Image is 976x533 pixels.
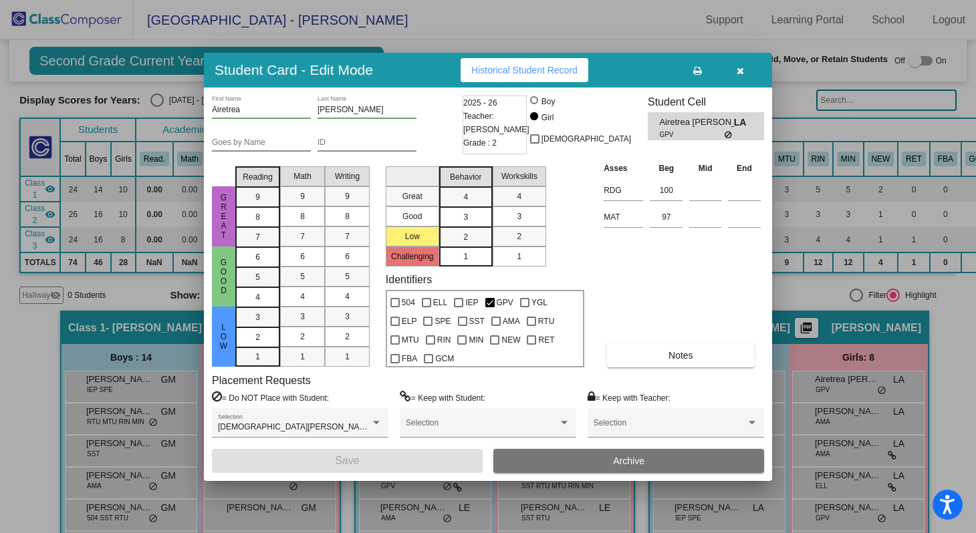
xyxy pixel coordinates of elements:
span: 3 [345,311,350,323]
input: assessment [604,207,643,227]
span: 9 [345,190,350,202]
span: 3 [463,211,468,223]
span: 1 [345,351,350,363]
div: Girl [541,112,554,124]
span: 4 [463,191,468,203]
span: 6 [345,250,350,262]
span: 1 [517,250,521,262]
input: assessment [604,180,643,200]
span: 1 [300,351,305,363]
span: 2 [517,230,521,242]
span: 7 [255,231,260,243]
span: 3 [517,210,521,222]
label: Placement Requests [212,374,311,387]
label: = Keep with Teacher: [588,391,670,404]
span: Workskills [501,170,537,182]
h3: Student Card - Edit Mode [215,61,373,78]
span: 3 [300,311,305,323]
label: = Keep with Student: [400,391,485,404]
span: 5 [255,271,260,283]
span: GPV [497,295,513,311]
span: GCM [435,351,454,367]
span: ELP [402,313,417,329]
span: 4 [300,291,305,303]
span: RIN [437,332,451,348]
span: Historical Student Record [471,65,578,75]
span: 2 [255,331,260,343]
span: 2 [463,231,468,243]
button: Notes [607,343,754,367]
span: SST [469,313,485,329]
h3: Student Cell [648,96,764,108]
span: Save [335,455,359,466]
span: 4 [255,291,260,303]
span: 2025 - 26 [463,96,497,110]
input: goes by name [212,138,311,148]
span: [DEMOGRAPHIC_DATA] [541,131,631,147]
span: 9 [300,190,305,202]
th: End [725,161,764,176]
span: IEP [465,295,478,311]
span: MTU [402,332,419,348]
span: Notes [668,350,693,361]
span: YGL [531,295,547,311]
span: GPV [659,130,724,140]
label: = Do NOT Place with Student: [212,391,329,404]
span: Writing [335,170,360,182]
span: Grade : 2 [463,136,497,150]
span: Math [293,170,312,182]
th: Asses [600,161,646,176]
span: 504 [402,295,415,311]
span: 8 [345,210,350,222]
span: [DEMOGRAPHIC_DATA][PERSON_NAME], [PERSON_NAME] [218,422,444,431]
span: 9 [255,191,260,203]
span: LA [734,116,753,130]
span: 4 [517,190,521,202]
span: 7 [345,230,350,242]
label: Identifiers [386,273,432,286]
span: 5 [345,271,350,283]
th: Beg [646,161,686,176]
span: 8 [300,210,305,222]
button: Save [212,449,483,473]
button: Archive [493,449,764,473]
th: Mid [686,161,725,176]
span: 2 [345,331,350,343]
div: Boy [541,96,556,108]
span: 1 [463,250,468,262]
span: RTU [538,313,554,329]
span: 4 [345,291,350,303]
span: SPE [435,313,451,329]
span: Airetrea [PERSON_NAME] [659,116,733,130]
span: Great [218,193,230,240]
span: 2 [300,331,305,343]
span: Good [218,258,230,295]
span: NEW [501,332,520,348]
span: Reading [243,171,273,183]
span: 1 [255,351,260,363]
span: RET [538,332,554,348]
span: MIN [469,332,483,348]
span: Behavior [450,171,481,183]
span: 3 [255,311,260,323]
span: AMA [503,313,520,329]
span: ELL [433,295,447,311]
span: Low [218,323,230,351]
span: Archive [613,456,644,466]
span: FBA [402,351,417,367]
span: 6 [300,250,305,262]
span: 5 [300,271,305,283]
span: 6 [255,251,260,263]
span: Teacher: [PERSON_NAME] [463,110,529,136]
span: 8 [255,211,260,223]
button: Historical Student Record [461,58,588,82]
span: 7 [300,230,305,242]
